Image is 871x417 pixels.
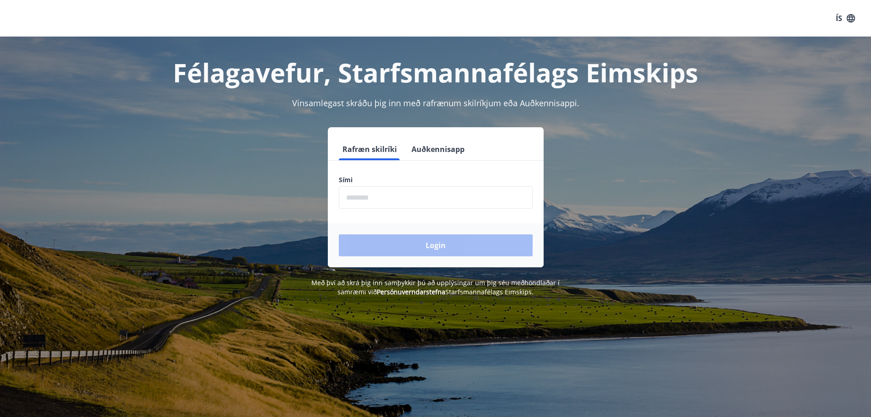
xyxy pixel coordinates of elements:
span: Með því að skrá þig inn samþykkir þú að upplýsingar um þig séu meðhöndlaðar í samræmi við Starfsm... [311,278,560,296]
button: Rafræn skilríki [339,138,401,160]
h1: Félagavefur, Starfsmannafélags Eimskips [118,55,754,90]
button: Auðkennisapp [408,138,468,160]
button: ÍS [831,10,860,27]
label: Sími [339,175,533,184]
a: Persónuverndarstefna [377,287,445,296]
span: Vinsamlegast skráðu þig inn með rafrænum skilríkjum eða Auðkennisappi. [292,97,579,108]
